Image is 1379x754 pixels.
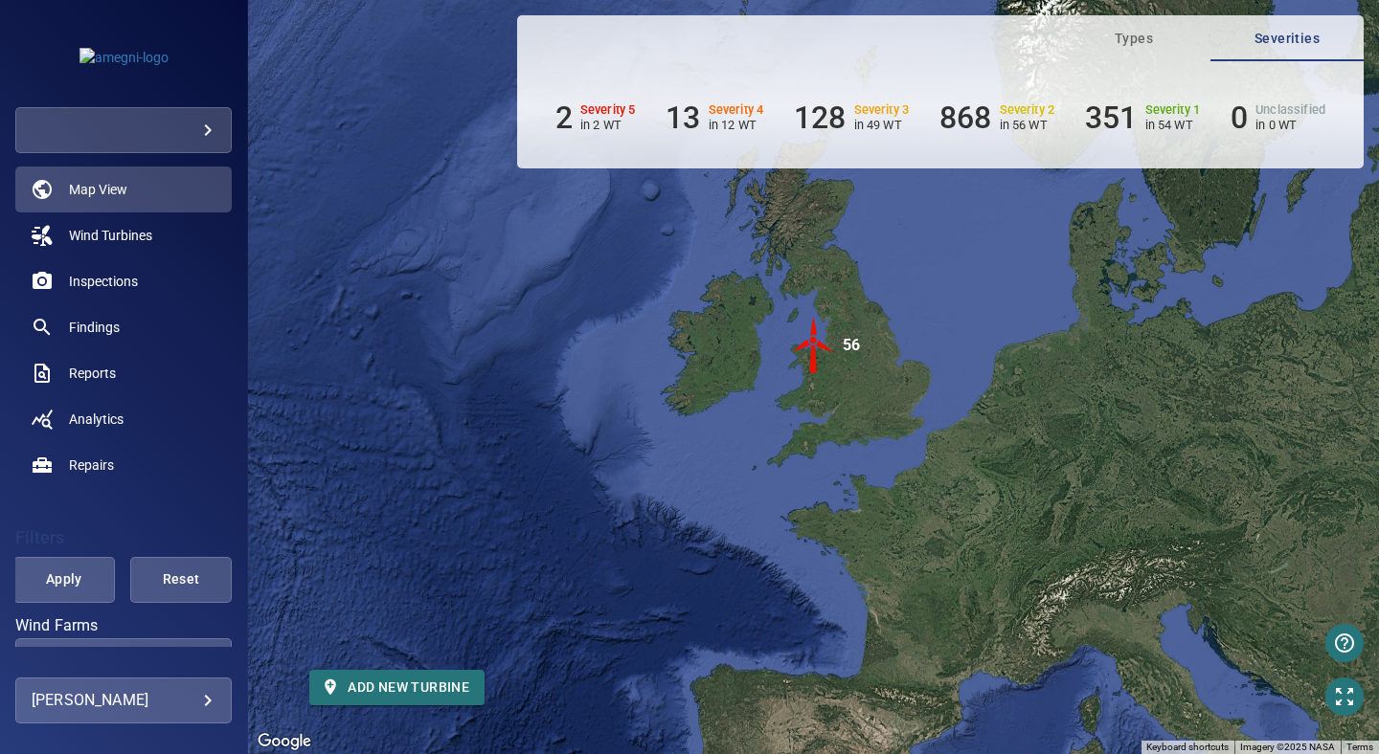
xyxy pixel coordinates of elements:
h6: 868 [939,100,991,136]
img: Google [253,729,316,754]
h6: 128 [794,100,846,136]
button: Apply [13,557,115,603]
li: Severity 1 [1085,100,1200,136]
img: windFarmIconCat5.svg [785,317,843,374]
p: in 0 WT [1255,118,1325,132]
span: Findings [69,318,120,337]
a: inspections noActive [15,258,232,304]
h6: Unclassified [1255,103,1325,117]
span: Add new turbine [325,676,469,699]
a: map active [15,166,232,212]
img: amegni-logo [79,48,169,67]
span: Repairs [69,455,114,475]
li: Severity 2 [939,100,1054,136]
div: Wind Farms [15,638,232,684]
div: [PERSON_NAME] [32,685,215,716]
h4: Filters [15,528,232,547]
span: Severities [1222,27,1352,51]
h6: 2 [555,100,573,136]
h6: Severity 1 [1145,103,1201,117]
gmp-advanced-marker: 56 [785,317,843,377]
p: in 2 WT [580,118,636,132]
button: Reset [130,557,232,603]
li: Severity 4 [666,100,763,136]
label: Wind Farms [15,618,232,633]
span: Analytics [69,410,124,429]
a: Open this area in Google Maps (opens a new window) [253,729,316,754]
li: Severity 3 [794,100,909,136]
h6: Severity 3 [854,103,910,117]
p: in 54 WT [1145,118,1201,132]
span: Types [1069,27,1199,51]
button: Add new turbine [309,670,485,705]
span: Apply [37,567,91,591]
span: Map View [69,180,127,199]
span: Reset [154,567,208,591]
p: in 56 WT [1000,118,1055,132]
h6: Severity 2 [1000,103,1055,117]
p: in 12 WT [709,118,764,132]
h6: 13 [666,100,700,136]
h6: 351 [1085,100,1137,136]
span: Reports [69,364,116,383]
a: reports noActive [15,350,232,396]
span: Inspections [69,272,138,291]
button: Keyboard shortcuts [1146,741,1229,754]
div: 56 [843,317,860,374]
span: Imagery ©2025 NASA [1240,742,1335,752]
h6: 0 [1231,100,1248,136]
a: Terms (opens in new tab) [1346,742,1373,752]
span: Wind Turbines [69,226,152,245]
div: amegni [15,107,232,153]
h6: Severity 5 [580,103,636,117]
a: analytics noActive [15,396,232,442]
a: repairs noActive [15,442,232,488]
a: windturbines noActive [15,212,232,258]
a: findings noActive [15,304,232,350]
li: Severity 5 [555,100,636,136]
p: in 49 WT [854,118,910,132]
li: Severity Unclassified [1231,100,1325,136]
h6: Severity 4 [709,103,764,117]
